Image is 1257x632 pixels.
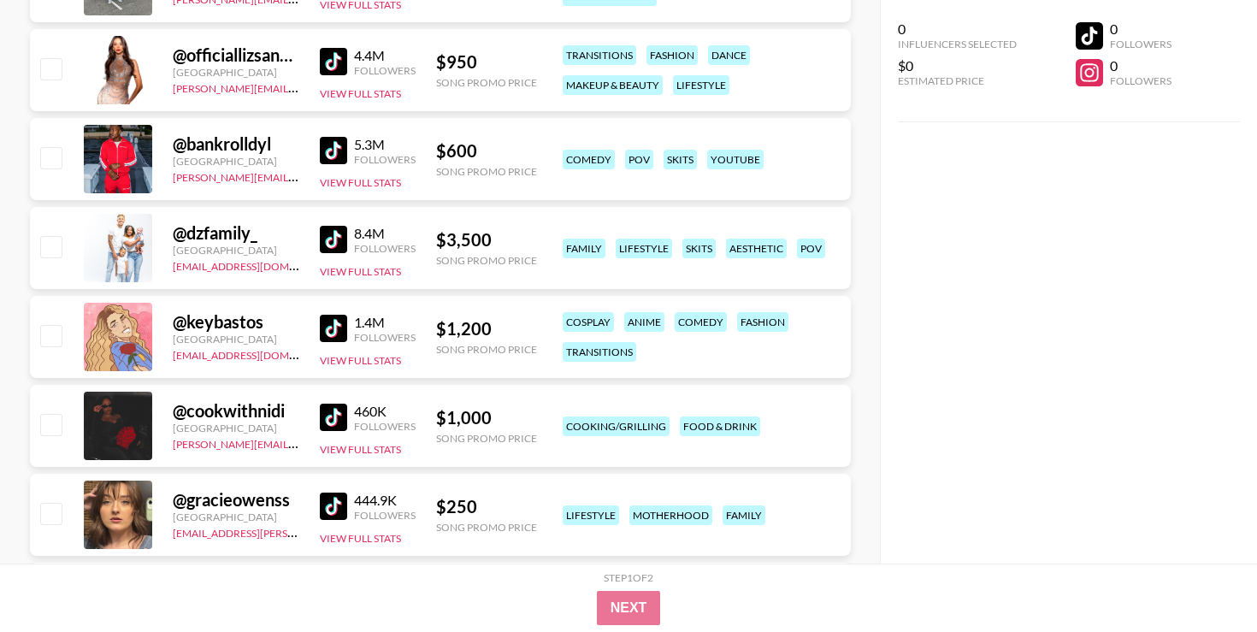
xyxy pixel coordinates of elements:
div: Followers [354,242,416,255]
div: Song Promo Price [436,521,537,534]
div: 0 [1110,57,1171,74]
div: @ bankrolldyl [173,133,299,155]
img: TikTok [320,48,347,75]
div: lifestyle [673,75,729,95]
div: Song Promo Price [436,165,537,178]
div: fashion [737,312,788,332]
div: 4.4M [354,47,416,64]
div: skits [664,150,697,169]
button: View Full Stats [320,87,401,100]
div: [GEOGRAPHIC_DATA] [173,511,299,523]
div: 0 [1110,21,1171,38]
a: [PERSON_NAME][EMAIL_ADDRESS][DOMAIN_NAME] [173,79,426,95]
div: $ 1,000 [436,407,537,428]
div: transitions [563,342,636,362]
a: [EMAIL_ADDRESS][PERSON_NAME][DOMAIN_NAME] [173,523,426,540]
div: anime [624,312,664,332]
div: dance [708,45,750,65]
div: $0 [898,57,1017,74]
a: [EMAIL_ADDRESS][DOMAIN_NAME] [173,257,345,273]
a: [EMAIL_ADDRESS][DOMAIN_NAME] [173,346,345,362]
a: [PERSON_NAME][EMAIL_ADDRESS][DOMAIN_NAME] [173,434,426,451]
div: Estimated Price [898,74,1017,87]
div: Followers [1110,74,1171,87]
div: family [723,505,765,525]
div: $ 3,500 [436,229,537,251]
div: Influencers Selected [898,38,1017,50]
div: @ gracieowenss [173,489,299,511]
div: Followers [354,153,416,166]
iframe: Drift Widget Chat Controller [1171,546,1236,611]
div: comedy [675,312,727,332]
div: Song Promo Price [436,343,537,356]
div: @ cookwithnidi [173,400,299,422]
img: TikTok [320,315,347,342]
div: makeup & beauty [563,75,663,95]
button: View Full Stats [320,532,401,545]
div: Followers [354,64,416,77]
div: @ officiallizsanchez [173,44,299,66]
div: [GEOGRAPHIC_DATA] [173,333,299,346]
div: [GEOGRAPHIC_DATA] [173,422,299,434]
div: pov [797,239,825,258]
button: View Full Stats [320,265,401,278]
div: transitions [563,45,636,65]
div: Followers [354,509,416,522]
div: @ keybastos [173,311,299,333]
div: lifestyle [616,239,672,258]
div: $ 600 [436,140,537,162]
div: cosplay [563,312,614,332]
img: TikTok [320,404,347,431]
div: comedy [563,150,615,169]
div: cooking/grilling [563,416,670,436]
div: 0 [898,21,1017,38]
div: 444.9K [354,492,416,509]
div: $ 1,200 [436,318,537,340]
img: TikTok [320,226,347,253]
div: Followers [354,420,416,433]
div: @ dzfamily_ [173,222,299,244]
div: Followers [354,331,416,344]
div: $ 250 [436,496,537,517]
div: 5.3M [354,136,416,153]
button: View Full Stats [320,176,401,189]
a: [PERSON_NAME][EMAIL_ADDRESS][DOMAIN_NAME] [173,168,426,184]
button: Next [597,591,661,625]
button: View Full Stats [320,443,401,456]
img: TikTok [320,493,347,520]
div: Step 1 of 2 [604,571,653,584]
div: [GEOGRAPHIC_DATA] [173,155,299,168]
div: fashion [646,45,698,65]
div: Song Promo Price [436,76,537,89]
div: skits [682,239,716,258]
div: Song Promo Price [436,432,537,445]
div: youtube [707,150,764,169]
div: 460K [354,403,416,420]
div: lifestyle [563,505,619,525]
div: aesthetic [726,239,787,258]
div: food & drink [680,416,760,436]
div: [GEOGRAPHIC_DATA] [173,66,299,79]
button: View Full Stats [320,354,401,367]
div: Song Promo Price [436,254,537,267]
div: family [563,239,605,258]
div: pov [625,150,653,169]
div: $ 950 [436,51,537,73]
div: motherhood [629,505,712,525]
div: 8.4M [354,225,416,242]
div: 1.4M [354,314,416,331]
div: [GEOGRAPHIC_DATA] [173,244,299,257]
div: Followers [1110,38,1171,50]
img: TikTok [320,137,347,164]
